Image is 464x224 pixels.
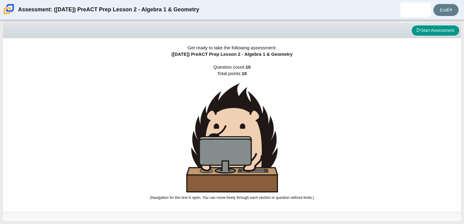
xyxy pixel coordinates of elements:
a: Carmen School of Science & Technology [2,11,15,17]
a: Exit [433,4,458,16]
img: jencarlos.ortegadi.yoi5QK [411,5,421,15]
img: hedgehog-behind-computer-large.png [186,83,278,192]
img: Carmen School of Science & Technology [2,3,15,16]
small: (Navigation for this test is open. You can move freely through each section or question without l... [150,196,314,200]
button: Start Assessment [412,25,459,36]
div: Assessment: ([DATE]) PreACT Prep Lesson 2 - Algebra 1 & Geometry [18,2,199,17]
span: ([DATE]) PreACT Prep Lesson 2 - Algebra 1 & Geometry [172,51,293,57]
span: Question count: Total points: [150,64,314,200]
b: 10 [246,64,251,70]
b: 10 [242,71,247,76]
span: Get ready to take the following assessment: [187,45,277,50]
